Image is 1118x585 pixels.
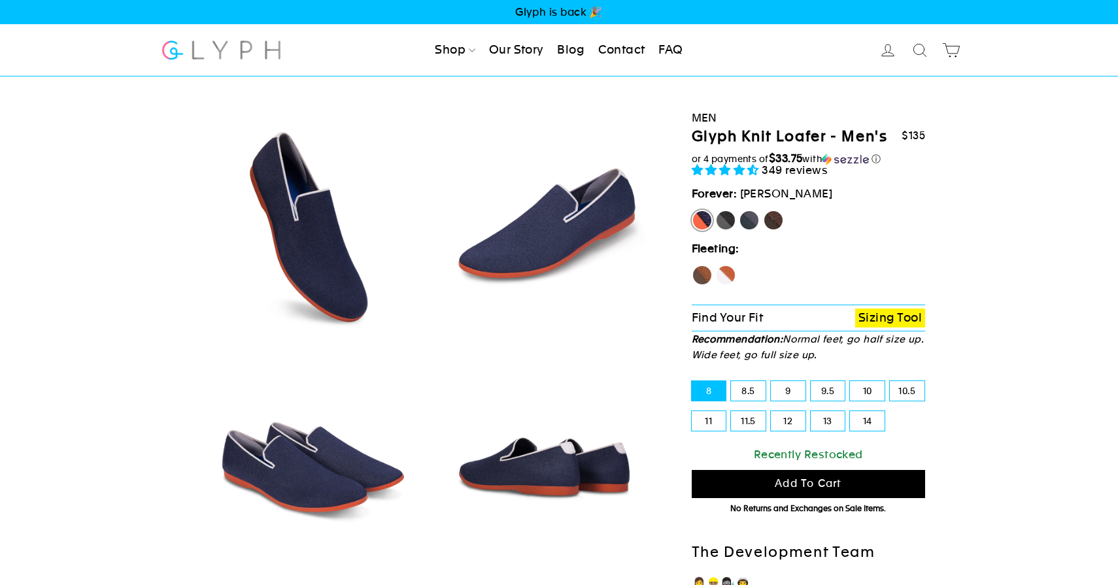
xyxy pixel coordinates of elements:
[771,381,805,401] label: 9
[692,411,726,431] label: 11
[692,381,726,401] label: 8
[692,331,926,363] p: Normal feet, go half size up. Wide feet, go full size up.
[160,33,282,67] img: Glyph
[771,411,805,431] label: 12
[552,36,590,65] a: Blog
[692,210,713,231] label: [PERSON_NAME]
[890,381,924,401] label: 10.5
[715,265,736,286] label: Fox
[692,109,926,127] div: Men
[692,333,783,344] strong: Recommendation:
[739,210,760,231] label: Rhino
[730,504,886,513] span: No Returns and Exchanges on Sale Items.
[484,36,549,65] a: Our Story
[692,242,739,255] strong: Fleeting:
[811,381,845,401] label: 9.5
[199,115,422,338] img: Marlin
[762,163,828,176] span: 349 reviews
[433,350,656,573] img: Marlin
[822,154,869,165] img: Sezzle
[763,210,784,231] label: Mustang
[430,36,688,65] ul: Primary
[731,411,766,431] label: 11.5
[715,210,736,231] label: Panther
[692,163,762,176] span: 4.71 stars
[653,36,688,65] a: FAQ
[692,127,888,146] h1: Glyph Knit Loafer - Men's
[692,152,926,165] div: or 4 payments of$33.75withSezzle Click to learn more about Sezzle
[692,470,926,498] button: Add to cart
[692,310,764,324] span: Find Your Fit
[692,446,926,463] div: Recently Restocked
[692,187,737,200] strong: Forever:
[850,381,885,401] label: 10
[199,350,422,573] img: Marlin
[430,36,481,65] a: Shop
[692,265,713,286] label: Hawk
[855,309,925,327] a: Sizing Tool
[740,187,833,200] span: [PERSON_NAME]
[902,129,925,142] span: $135
[769,152,803,165] span: $33.75
[692,152,926,165] div: or 4 payments of with
[811,411,845,431] label: 13
[593,36,651,65] a: Contact
[692,543,926,562] h2: The Development Team
[850,411,885,431] label: 14
[433,115,656,338] img: Marlin
[731,381,766,401] label: 8.5
[775,477,841,490] span: Add to cart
